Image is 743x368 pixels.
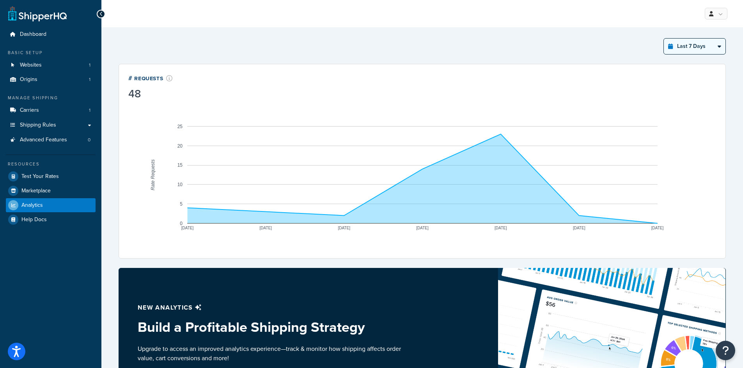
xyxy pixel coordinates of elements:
text: [DATE] [651,226,664,230]
span: Origins [20,76,37,83]
text: 25 [177,124,183,129]
span: Shipping Rules [20,122,56,129]
span: Test Your Rates [21,173,59,180]
text: 20 [177,143,183,149]
li: Origins [6,72,96,87]
text: 15 [177,162,183,168]
button: Open Resource Center [716,341,735,360]
li: Advanced Features [6,133,96,147]
span: Carriers [20,107,39,114]
a: Marketplace [6,184,96,198]
text: [DATE] [260,226,272,230]
text: 10 [177,182,183,187]
span: Marketplace [21,188,51,194]
text: [DATE] [338,226,350,230]
li: Websites [6,58,96,72]
p: Upgrade to access an improved analytics experience—track & monitor how shipping affects order val... [138,344,404,363]
span: 1 [89,107,90,114]
text: [DATE] [181,226,194,230]
span: 1 [89,62,90,69]
a: Help Docs [6,213,96,227]
text: 0 [180,221,183,226]
svg: A chart. [128,101,716,249]
text: [DATE] [573,226,585,230]
div: # Requests [128,74,173,83]
span: 1 [89,76,90,83]
span: Advanced Features [20,137,67,143]
a: Origins1 [6,72,96,87]
a: Analytics [6,198,96,212]
a: Dashboard [6,27,96,42]
text: [DATE] [495,226,507,230]
a: Test Your Rates [6,169,96,183]
div: Basic Setup [6,49,96,56]
a: Shipping Rules [6,118,96,132]
text: Rate Requests [150,159,156,190]
div: Resources [6,161,96,167]
a: Websites1 [6,58,96,72]
div: Manage Shipping [6,95,96,101]
h3: Build a Profitable Shipping Strategy [138,319,404,335]
span: Websites [20,62,42,69]
span: Dashboard [20,31,46,38]
div: 48 [128,88,173,99]
li: Carriers [6,103,96,118]
p: New analytics [138,302,404,313]
a: Carriers1 [6,103,96,118]
span: Analytics [21,202,43,209]
span: Help Docs [21,217,47,223]
text: 5 [180,201,183,207]
span: 0 [88,137,90,143]
text: [DATE] [416,226,429,230]
a: Advanced Features0 [6,133,96,147]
